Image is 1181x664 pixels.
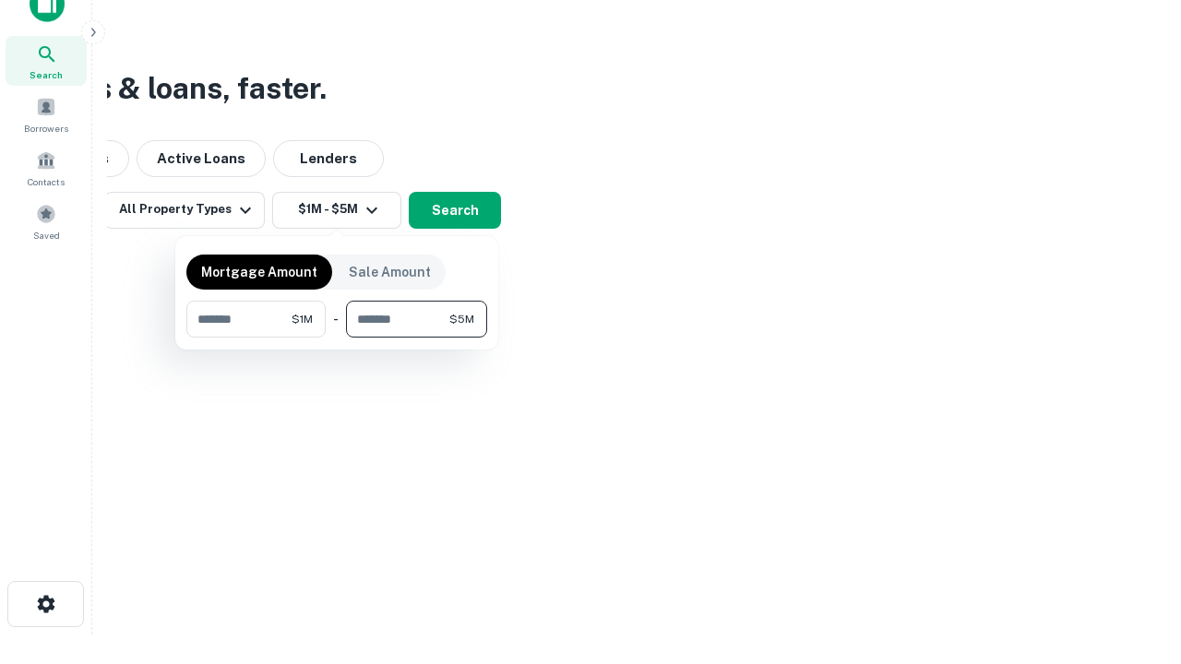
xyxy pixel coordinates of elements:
[449,311,474,327] span: $5M
[292,311,313,327] span: $1M
[349,262,431,282] p: Sale Amount
[333,301,339,338] div: -
[201,262,317,282] p: Mortgage Amount
[1089,516,1181,605] iframe: Chat Widget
